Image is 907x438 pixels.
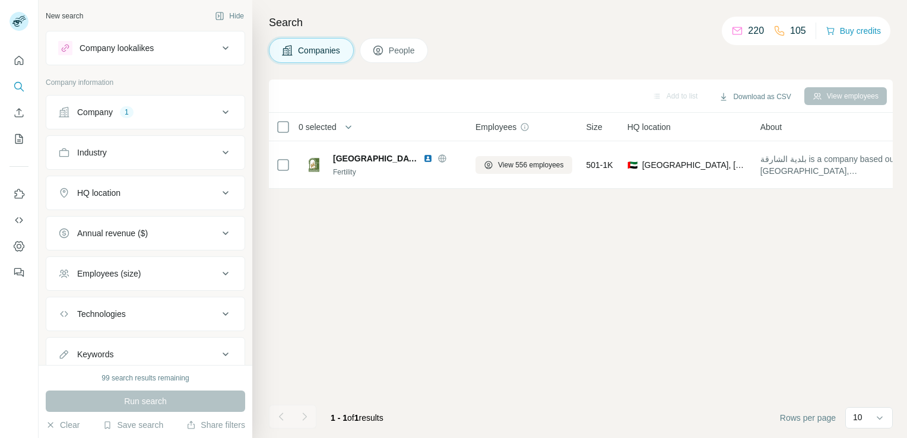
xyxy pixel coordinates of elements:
[9,76,28,97] button: Search
[853,411,862,423] p: 10
[77,268,141,280] div: Employees (size)
[333,153,417,164] span: [GEOGRAPHIC_DATA]
[790,24,806,38] p: 105
[780,412,836,424] span: Rows per page
[207,7,252,25] button: Hide
[77,187,120,199] div: HQ location
[331,413,383,423] span: results
[103,419,163,431] button: Save search
[120,107,134,118] div: 1
[760,121,782,133] span: About
[77,147,107,158] div: Industry
[748,24,764,38] p: 220
[46,300,245,328] button: Technologies
[9,210,28,231] button: Use Surfe API
[826,23,881,39] button: Buy credits
[77,308,126,320] div: Technologies
[711,88,799,106] button: Download as CSV
[9,50,28,71] button: Quick start
[77,227,148,239] div: Annual revenue ($)
[423,154,433,163] img: LinkedIn logo
[586,121,602,133] span: Size
[9,102,28,123] button: Enrich CSV
[475,156,572,174] button: View 556 employees
[46,98,245,126] button: Company1
[333,167,461,177] div: Fertility
[102,373,189,383] div: 99 search results remaining
[269,14,893,31] h4: Search
[46,138,245,167] button: Industry
[46,259,245,288] button: Employees (size)
[46,77,245,88] p: Company information
[642,159,746,171] span: [GEOGRAPHIC_DATA], [GEOGRAPHIC_DATA]
[186,419,245,431] button: Share filters
[299,121,337,133] span: 0 selected
[475,121,516,133] span: Employees
[498,160,564,170] span: View 556 employees
[80,42,154,54] div: Company lookalikes
[331,413,347,423] span: 1 - 1
[46,34,245,62] button: Company lookalikes
[347,413,354,423] span: of
[389,45,416,56] span: People
[46,419,80,431] button: Clear
[305,155,324,174] img: Logo of Sharjah Municipality
[9,262,28,283] button: Feedback
[627,159,638,171] span: 🇦🇪
[354,413,359,423] span: 1
[9,183,28,205] button: Use Surfe on LinkedIn
[46,179,245,207] button: HQ location
[46,340,245,369] button: Keywords
[46,11,83,21] div: New search
[77,106,113,118] div: Company
[298,45,341,56] span: Companies
[586,159,613,171] span: 501-1K
[9,236,28,257] button: Dashboard
[627,121,671,133] span: HQ location
[9,128,28,150] button: My lists
[46,219,245,247] button: Annual revenue ($)
[77,348,113,360] div: Keywords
